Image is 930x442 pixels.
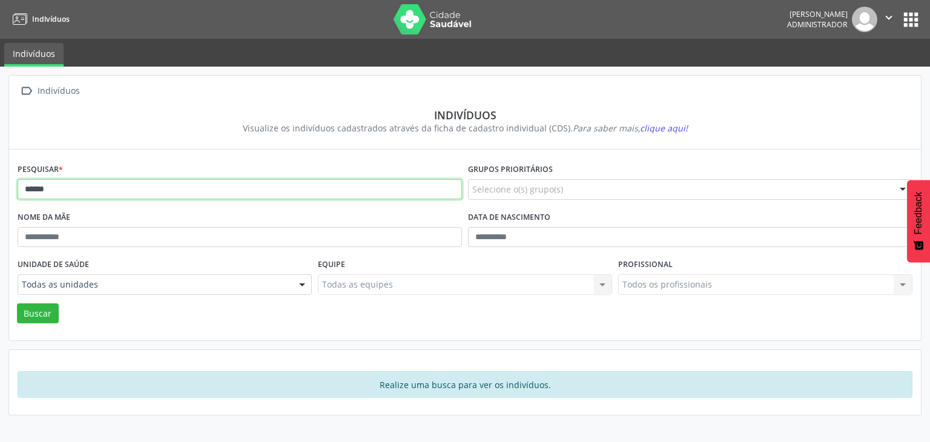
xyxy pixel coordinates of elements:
div: Visualize os indivíduos cadastrados através da ficha de cadastro individual (CDS). [26,122,904,134]
label: Profissional [618,256,673,274]
span: Indivíduos [32,14,70,24]
label: Grupos prioritários [468,160,553,179]
div: Indivíduos [35,82,82,100]
a: Indivíduos [4,43,64,67]
button: Buscar [17,303,59,324]
img: img [852,7,877,32]
label: Data de nascimento [468,208,550,227]
i: Para saber mais, [573,122,688,134]
button: Feedback - Mostrar pesquisa [907,180,930,262]
a: Indivíduos [8,9,70,29]
span: Feedback [913,192,924,234]
span: Todas as unidades [22,279,287,291]
i:  [18,82,35,100]
div: Realize uma busca para ver os indivíduos. [18,371,912,398]
label: Nome da mãe [18,208,70,227]
label: Unidade de saúde [18,256,89,274]
span: Selecione o(s) grupo(s) [472,183,563,196]
div: [PERSON_NAME] [787,9,848,19]
button:  [877,7,900,32]
span: Administrador [787,19,848,30]
span: clique aqui! [640,122,688,134]
button: apps [900,9,922,30]
label: Pesquisar [18,160,63,179]
a:  Indivíduos [18,82,82,100]
label: Equipe [318,256,345,274]
div: Indivíduos [26,108,904,122]
i:  [882,11,895,24]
